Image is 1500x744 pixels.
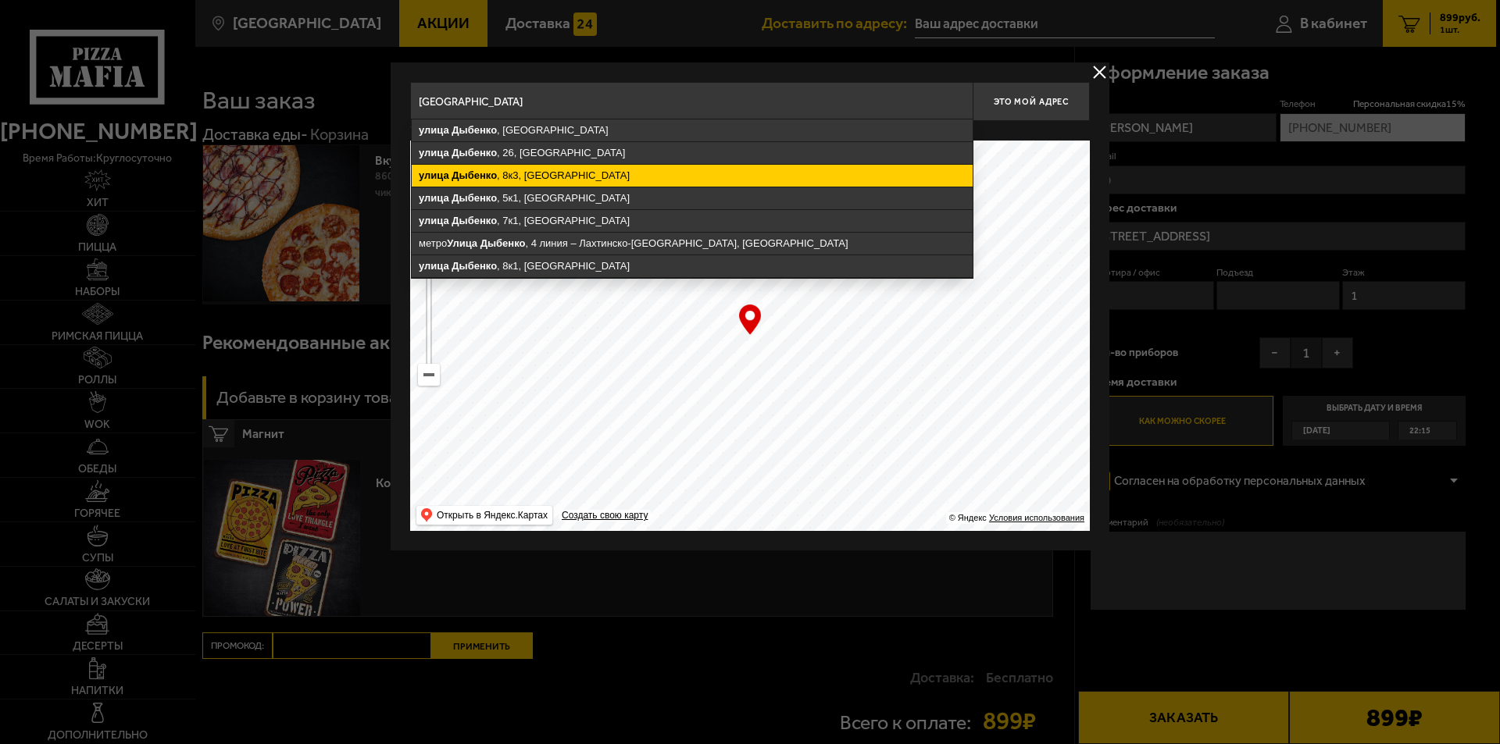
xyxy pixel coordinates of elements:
[452,147,497,158] ymaps: Дыбенко
[989,513,1084,522] a: Условия использования
[973,82,1090,121] button: Это мой адрес
[452,124,497,136] ymaps: Дыбенко
[419,169,449,181] ymaps: улица
[410,82,973,121] input: Введите адрес доставки
[949,513,987,522] ymaps: © Яндекс
[416,506,552,525] ymaps: Открыть в Яндекс.Картах
[419,215,449,226] ymaps: улица
[412,255,973,277] ymaps: , 8к1, [GEOGRAPHIC_DATA]
[419,147,449,158] ymaps: улица
[412,210,973,232] ymaps: , 7к1, [GEOGRAPHIC_DATA]
[559,510,651,522] a: Создать свою карту
[419,124,449,136] ymaps: улица
[412,119,973,141] ymaps: , [GEOGRAPHIC_DATA]
[452,215,497,226] ymaps: Дыбенко
[1090,62,1109,82] button: delivery type
[437,506,548,525] ymaps: Открыть в Яндекс.Картах
[412,142,973,164] ymaps: , 26, [GEOGRAPHIC_DATA]
[452,192,497,204] ymaps: Дыбенко
[412,233,973,255] ymaps: метро , 4 линия – Лахтинско-[GEOGRAPHIC_DATA], [GEOGRAPHIC_DATA]
[419,260,449,272] ymaps: улица
[994,97,1069,107] span: Это мой адрес
[480,237,526,249] ymaps: Дыбенко
[447,237,477,249] ymaps: Улица
[412,187,973,209] ymaps: , 5к1, [GEOGRAPHIC_DATA]
[452,169,497,181] ymaps: Дыбенко
[419,192,449,204] ymaps: улица
[452,260,497,272] ymaps: Дыбенко
[412,165,973,187] ymaps: , 8к3, [GEOGRAPHIC_DATA]
[410,125,630,137] p: Укажите дом на карте или в поле ввода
